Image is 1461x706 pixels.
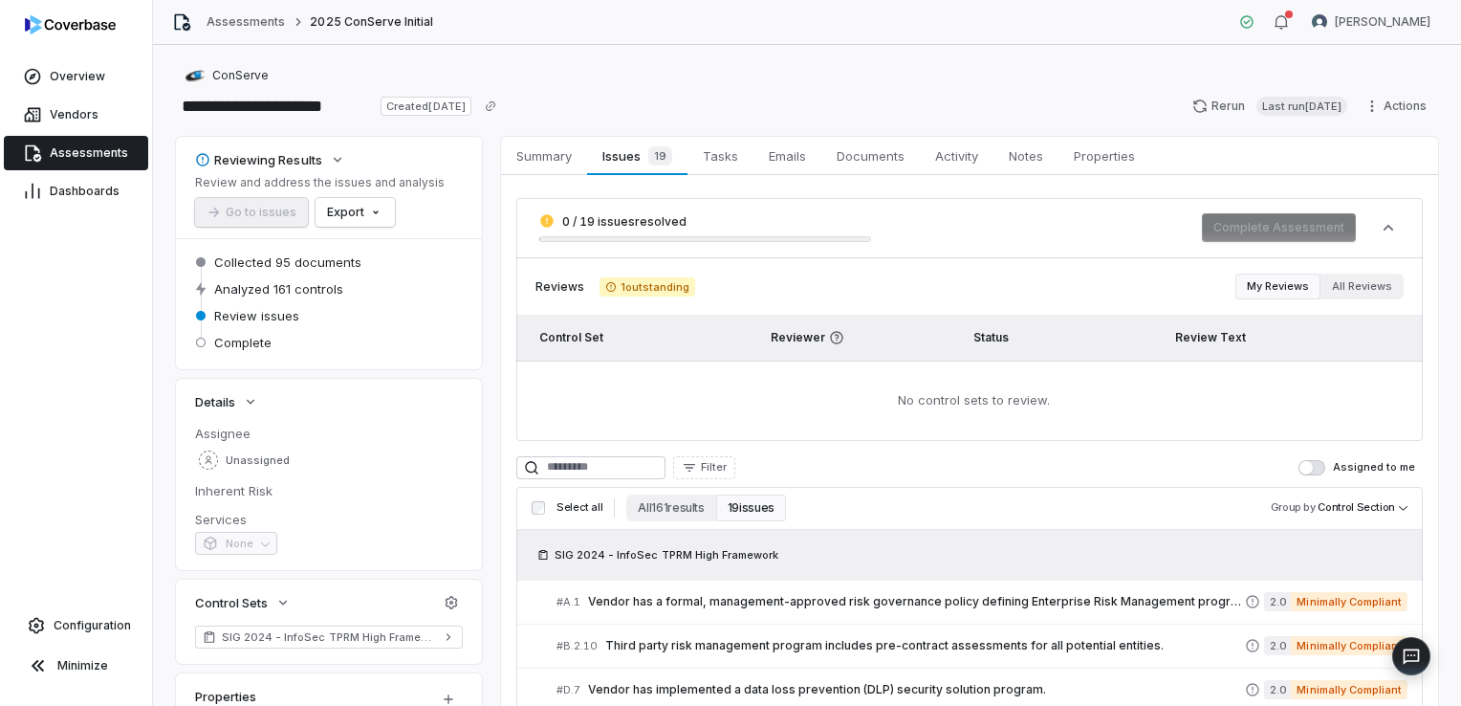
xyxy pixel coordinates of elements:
span: SIG 2024 - InfoSec TPRM High Framework [555,547,778,563]
button: Reviewing Results [189,143,351,177]
span: Group by [1271,500,1316,514]
button: All Reviews [1320,274,1404,299]
a: SIG 2024 - InfoSec TPRM High Framework [195,626,463,649]
button: Assigned to me [1298,460,1325,475]
span: # A.1 [556,595,580,609]
a: #B.2.10Third party risk management program includes pre-contract assessments for all potential en... [556,625,1407,668]
span: # D.7 [556,683,580,697]
span: Notes [1001,143,1051,168]
span: Issues [595,143,679,169]
span: Control Sets [195,594,268,611]
span: Review Text [1175,330,1246,344]
a: Overview [4,59,148,94]
span: [PERSON_NAME] [1335,14,1430,30]
span: Filter [701,460,727,474]
span: Unassigned [226,453,290,468]
button: 19 issues [716,495,786,521]
span: Last run [DATE] [1256,97,1347,116]
dt: Services [195,511,463,528]
button: Copy link [473,89,508,123]
button: https://conserve-arm.com/ConServe [180,58,274,93]
button: Details [189,385,264,419]
span: Emails [761,143,814,168]
span: Assessments [50,145,128,161]
img: Travis Helton avatar [1312,14,1327,30]
span: Minimally Compliant [1291,636,1407,655]
span: 19 [648,146,672,165]
a: Assessments [207,14,285,30]
button: My Reviews [1235,274,1320,299]
span: Vendors [50,107,98,122]
p: Review and address the issues and analysis [195,175,445,190]
button: Control Sets [189,585,296,620]
span: Select all [556,500,602,515]
span: Created [DATE] [381,97,470,116]
div: Review filter [1235,274,1404,299]
button: Minimize [8,647,144,685]
button: Travis Helton avatar[PERSON_NAME] [1300,8,1442,36]
span: Documents [829,143,912,168]
button: All 161 results [626,495,715,521]
span: Activity [927,143,986,168]
button: Export [316,198,395,227]
dt: Assignee [195,425,463,442]
span: ConServe [212,68,269,83]
dt: Inherent Risk [195,482,463,499]
div: Reviewing Results [195,151,322,168]
span: Vendor has implemented a data loss prevention (DLP) security solution program. [588,682,1245,697]
span: # B.2.10 [556,639,598,653]
span: Analyzed 161 controls [214,280,343,298]
span: SIG 2024 - InfoSec TPRM High Framework [222,629,436,645]
span: Properties [1066,143,1143,168]
span: Status [973,330,1009,344]
a: #A.1Vendor has a formal, management-approved risk governance policy defining Enterprise Risk Mana... [556,581,1407,624]
span: Minimally Compliant [1291,680,1407,699]
span: Tasks [695,143,746,168]
span: Reviewer [771,330,950,345]
label: Assigned to me [1298,460,1415,475]
button: Filter [673,456,735,479]
span: Reviews [535,279,584,295]
span: Minimize [57,658,108,673]
span: Collected 95 documents [214,254,361,271]
span: 2.0 [1264,636,1291,655]
span: 2025 ConServe Initial [310,14,433,30]
span: Summary [509,143,579,168]
span: Review issues [214,307,299,324]
span: 2.0 [1264,592,1291,611]
input: Select all [532,501,545,515]
a: Vendors [4,98,148,132]
span: Complete [214,334,272,351]
span: Minimally Compliant [1291,592,1407,611]
span: 1 outstanding [600,277,695,297]
span: Vendor has a formal, management-approved risk governance policy defining Enterprise Risk Manageme... [588,594,1245,609]
td: No control sets to review. [516,361,1423,441]
span: Dashboards [50,184,120,199]
span: Third party risk management program includes pre-contract assessments for all potential entities. [605,638,1245,653]
span: Control Set [539,330,603,344]
img: logo-D7KZi-bG.svg [25,15,116,34]
a: Dashboards [4,174,148,209]
button: RerunLast run[DATE] [1181,92,1359,121]
a: Assessments [4,136,148,170]
span: Overview [50,69,105,84]
a: Configuration [8,608,144,643]
span: 2.0 [1264,680,1291,699]
span: Details [195,393,235,410]
span: Configuration [54,618,131,633]
span: 0 / 19 issues resolved [562,214,687,229]
button: Actions [1359,92,1438,121]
